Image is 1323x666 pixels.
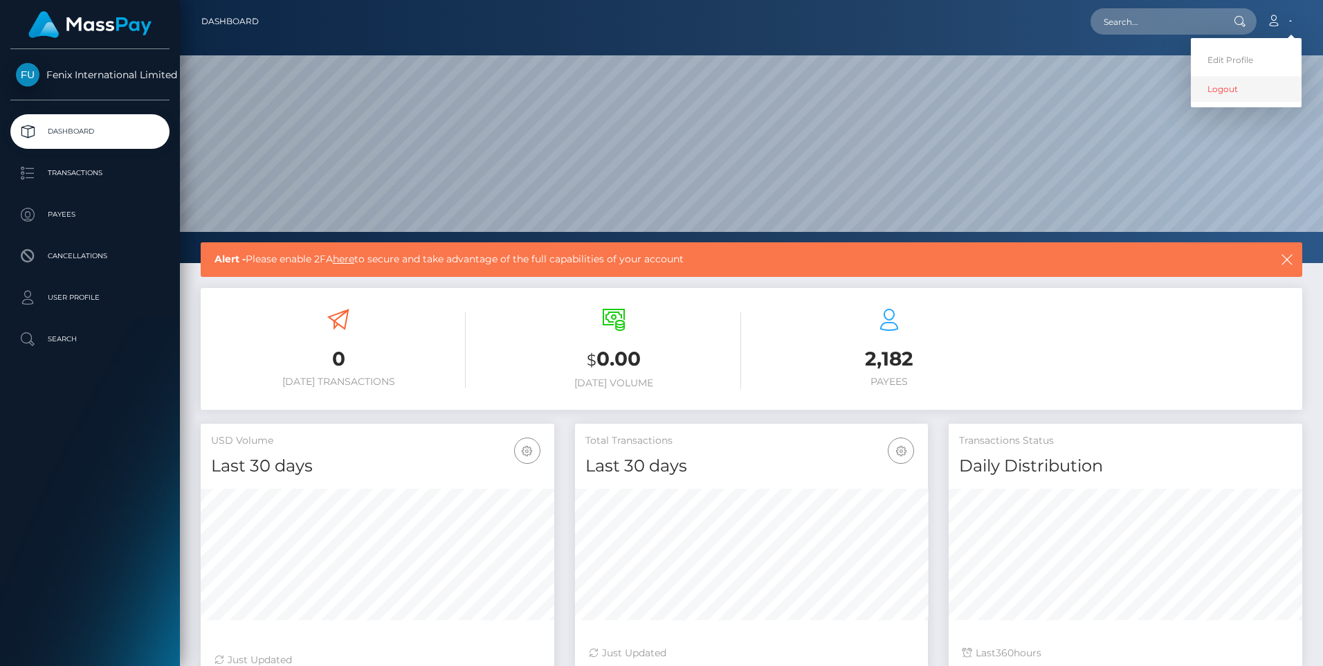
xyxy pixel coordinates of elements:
[762,345,1016,372] h3: 2,182
[16,246,164,267] p: Cancellations
[585,454,918,478] h4: Last 30 days
[211,376,466,388] h6: [DATE] Transactions
[486,345,741,374] h3: 0.00
[215,253,246,265] b: Alert -
[585,434,918,448] h5: Total Transactions
[16,121,164,142] p: Dashboard
[10,114,170,149] a: Dashboard
[10,197,170,232] a: Payees
[1091,8,1221,35] input: Search...
[201,7,259,36] a: Dashboard
[16,204,164,225] p: Payees
[333,253,354,265] a: here
[10,239,170,273] a: Cancellations
[211,345,466,372] h3: 0
[16,329,164,350] p: Search
[959,454,1292,478] h4: Daily Distribution
[10,322,170,357] a: Search
[996,647,1014,659] span: 360
[959,434,1292,448] h5: Transactions Status
[589,646,915,660] div: Just Updated
[486,377,741,389] h6: [DATE] Volume
[215,252,1170,267] span: Please enable 2FA to secure and take advantage of the full capabilities of your account
[16,163,164,183] p: Transactions
[10,156,170,190] a: Transactions
[1191,47,1302,73] a: Edit Profile
[211,434,544,448] h5: USD Volume
[10,69,170,81] span: Fenix International Limited - USD
[1191,76,1302,102] a: Logout
[962,646,1288,660] div: Last hours
[762,376,1016,388] h6: Payees
[28,11,152,38] img: MassPay Logo
[16,63,39,87] img: Fenix International Limited - USD
[16,287,164,308] p: User Profile
[10,280,170,315] a: User Profile
[587,350,596,370] small: $
[211,454,544,478] h4: Last 30 days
